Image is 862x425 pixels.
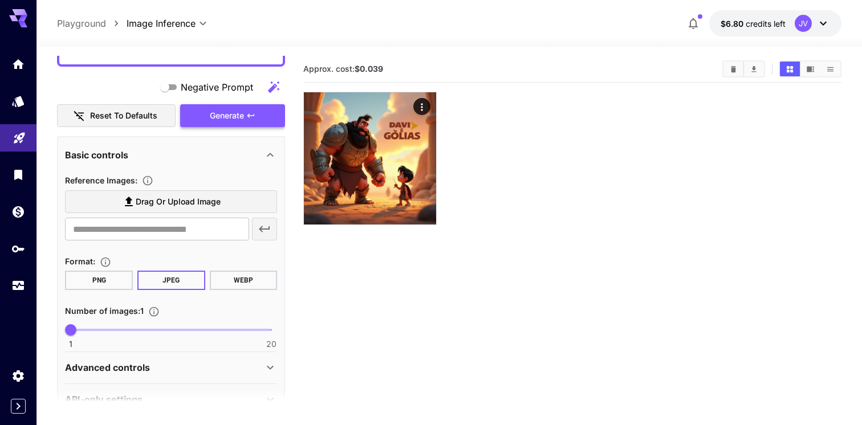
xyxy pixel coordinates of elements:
button: Show media in list view [820,62,840,76]
button: Download All [744,62,764,76]
button: Expand sidebar [11,399,26,414]
button: Show media in video view [800,62,820,76]
button: $6.7989JV [709,10,841,36]
div: API Keys [11,242,25,256]
span: $6.80 [721,19,746,28]
div: Library [11,167,25,182]
div: $6.7989 [721,18,786,30]
div: Home [11,57,25,71]
button: PNG [65,271,133,290]
div: Playground [13,128,26,142]
button: JPEG [137,271,205,290]
button: Upload a reference image to guide the result. This is needed for Image-to-Image or Inpainting. Su... [137,175,158,186]
button: Show media in grid view [780,62,800,76]
button: Specify how many images to generate in a single request. Each image generation will be charged se... [144,306,164,317]
div: API-only settings [65,386,277,413]
button: Generate [180,104,285,128]
button: Reset to defaults [57,104,176,128]
p: Advanced controls [65,361,150,374]
div: Actions [413,98,430,115]
span: Generate [210,109,244,123]
div: Basic controls [65,141,277,169]
button: WEBP [210,271,278,290]
div: Advanced controls [65,354,277,381]
span: Negative Prompt [181,80,253,94]
div: JV [795,15,812,32]
span: Number of images : 1 [65,306,144,316]
span: Reference Images : [65,175,137,185]
span: 20 [266,338,277,350]
p: Basic controls [65,148,128,162]
span: Drag or upload image [136,195,221,209]
button: Clear All [723,62,743,76]
div: Settings [11,369,25,383]
button: Choose the file format for the output image. [95,256,116,268]
b: $0.039 [355,64,383,73]
div: Show media in grid viewShow media in video viewShow media in list view [779,60,841,77]
span: credits left [746,19,786,28]
div: Clear AllDownload All [722,60,765,77]
span: Format : [65,256,95,266]
a: Playground [57,17,106,30]
div: Models [11,94,25,108]
span: Approx. cost: [303,64,383,73]
div: Usage [11,279,25,293]
nav: breadcrumb [57,17,127,30]
span: Image Inference [127,17,196,30]
span: 1 [69,338,72,350]
label: Drag or upload image [65,190,277,214]
img: 9k= [304,92,436,224]
div: Wallet [11,205,25,219]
